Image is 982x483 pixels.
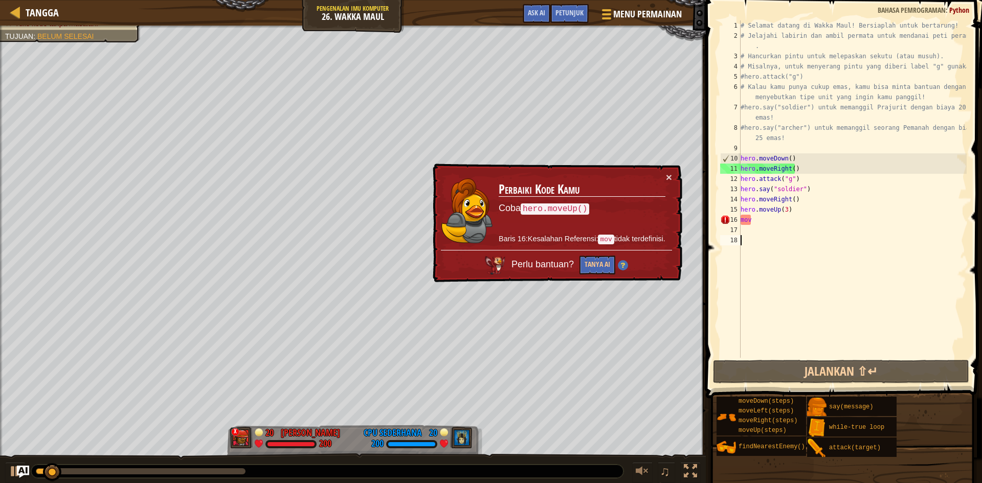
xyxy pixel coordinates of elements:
button: Jalankan ⇧↵ [713,360,969,383]
div: 200 [371,440,384,449]
code: mov [598,235,614,244]
img: thang_avatar_frame.png [450,427,473,448]
div: 17 [720,225,741,235]
div: 200 [319,440,331,449]
span: : [33,32,37,40]
p: Coba [499,201,665,216]
div: x [231,428,239,436]
div: 16 [720,215,741,225]
span: Python [949,5,969,15]
span: Tangga [26,6,59,19]
span: say(message) [829,403,873,410]
div: 14 [720,194,741,204]
img: portrait.png [807,398,827,417]
span: findNearestEnemy() [739,443,805,450]
div: 2 [720,31,741,51]
code: hero.moveUp() [521,203,589,215]
button: Atur suara [632,462,653,483]
div: 7 [720,102,741,123]
span: moveDown(steps) [739,398,794,405]
span: Bahasa pemrograman [878,5,946,15]
span: Ask AI [528,8,545,17]
div: [PERSON_NAME] [281,426,340,440]
span: moveRight(steps) [739,417,797,424]
button: × [666,172,672,183]
span: attack(target) [829,444,881,451]
a: Tangga [20,6,59,19]
p: Baris 16:Kesalahan Referensi: tidak terdefinisi. [499,233,665,245]
img: portrait.png [717,438,736,457]
img: duck_anya2.png [441,178,493,243]
button: Alihkan layar penuh [680,462,701,483]
span: ♫ [660,464,670,479]
img: portrait.png [807,439,827,458]
button: ♫ [658,462,675,483]
div: 12 [720,174,741,184]
div: 8 [720,123,741,143]
span: Tujuan [5,32,33,40]
div: 13 [720,184,741,194]
span: Perlu bantuan? [511,259,576,270]
div: 20 [427,426,437,435]
div: 9 [720,143,741,153]
div: 5 [720,72,741,82]
button: Menu Permainan [594,4,688,28]
img: Hint [618,260,628,270]
div: 18 [720,235,741,245]
button: Ctrl + P: Play [5,462,26,483]
div: CPU Sederhana [364,426,422,440]
div: 15 [720,204,741,215]
img: thang_avatar_frame.png [230,427,253,448]
span: Belum selesai [37,32,94,40]
div: 11 [720,164,741,174]
span: : [946,5,949,15]
span: moveUp(steps) [739,427,787,434]
span: Menu Permainan [613,8,682,21]
h3: Perbaiki Kode Kamu [499,182,665,197]
div: 3 [720,51,741,61]
span: while-true loop [829,424,884,431]
button: Ask AI [17,466,29,478]
span: Petunjuk [555,8,584,17]
img: AI [484,256,505,274]
div: 10 [721,153,741,164]
img: portrait.png [807,418,827,438]
div: 6 [720,82,741,102]
button: Tanya AI [579,256,615,275]
button: Ask AI [523,4,550,23]
div: 4 [720,61,741,72]
div: 20 [265,426,276,435]
div: 1 [720,20,741,31]
img: portrait.png [717,407,736,427]
span: moveLeft(steps) [739,407,794,415]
